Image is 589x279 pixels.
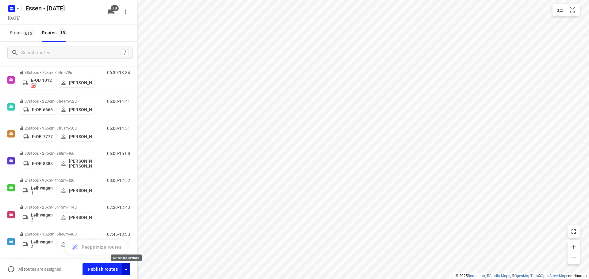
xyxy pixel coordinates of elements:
p: 30 stops • 275km • 9h8m [20,151,94,156]
p: 07:45-13:33 [107,232,130,237]
button: [PERSON_NAME] [58,105,94,115]
a: OpenStreetMap [541,274,566,278]
p: [PERSON_NAME] [69,215,92,220]
button: Fit zoom [566,4,579,16]
span: • [69,126,70,130]
div: / [122,49,129,56]
span: • [67,205,68,209]
span: 50u [70,126,76,130]
p: Leihwagen 3 [31,239,54,249]
span: • [69,99,70,104]
a: OpenMapTiles [514,274,538,278]
button: [PERSON_NAME] [58,132,94,141]
button: [PERSON_NAME] [58,186,94,195]
p: 31 stops • 25km • 5h13m [20,205,94,209]
button: E-OB 1012⛽️ [20,76,56,89]
button: Publish routes [83,263,122,275]
h5: Project date [6,14,23,21]
div: small contained button group [552,4,580,16]
span: • [64,70,66,75]
p: All routes are assigned. [18,267,63,272]
button: Leihwagen 1 [20,184,56,197]
p: [PERSON_NAME] [PERSON_NAME] [69,159,92,168]
div: Routes [42,29,68,37]
a: Stadia Maps [489,274,510,278]
span: 52u [70,99,76,104]
p: 41 stops • 119km • 8h17m [20,259,94,263]
p: [PERSON_NAME] [69,188,92,193]
p: 37 stops • 223km • 8h41m [20,99,94,104]
button: [PERSON_NAME] [PERSON_NAME] [58,157,94,170]
button: E-OB 8888 [20,159,56,168]
p: 06:00-15:08 [107,151,130,156]
button: 18 [105,6,117,18]
p: 06:00-14:51 [107,126,130,131]
span: 18 [111,5,119,11]
button: Reoptimize routes [65,240,128,254]
span: 79u [66,70,72,75]
p: 06:30-14:46 [107,259,130,264]
h5: Rename [23,3,102,13]
p: E-OB 8888 [32,161,53,166]
span: 46u [70,232,76,236]
span: • [69,232,70,236]
button: Leihwagen 2 [20,211,56,224]
p: 08:00-12:52 [107,178,130,183]
button: E-OB 6666 [20,105,56,115]
button: Leihwagen 3 [20,238,56,251]
span: • [69,259,70,263]
span: 46u [68,151,74,156]
button: Map settings [554,4,566,16]
p: Burkhard Mix [69,239,92,249]
p: 25 stops • 365km • 8h51m [20,126,94,130]
p: 38 stops • 72km • 7h4m [20,70,94,75]
button: [PERSON_NAME] [58,213,94,222]
p: [PERSON_NAME] [69,80,92,85]
button: E-OB 7777 [20,132,56,141]
span: 114u [68,205,77,209]
p: Leihwagen 1 [31,186,54,195]
p: E-OB 1012⛽️ [31,78,54,88]
input: Search routes [21,48,122,58]
p: 07:30-12:43 [107,205,130,210]
button: Burkhard Mix [58,238,94,251]
a: Routetitan [468,274,485,278]
p: E-OB 7777 [32,134,53,139]
span: Stops [10,29,36,37]
p: 21 stops • 90km • 4h52m [20,178,94,183]
span: 613 [23,30,34,36]
p: E-OB 6666 [32,107,53,112]
span: 18 [59,29,67,36]
p: 06:00-14:41 [107,99,130,104]
p: 26 stops • 102km • 5h48m [20,232,94,236]
span: • [67,178,68,183]
p: Leihwagen 2 [31,213,54,222]
span: Publish routes [88,266,118,273]
button: [PERSON_NAME] [58,78,94,88]
button: More [120,6,132,18]
li: © 2025 , © , © © contributors [456,274,587,278]
span: 60u [70,259,76,263]
span: 42u [68,178,74,183]
p: 06:30-13:34 [107,70,130,75]
p: [PERSON_NAME] [69,134,92,139]
span: • [67,151,68,156]
p: [PERSON_NAME] [69,107,92,112]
